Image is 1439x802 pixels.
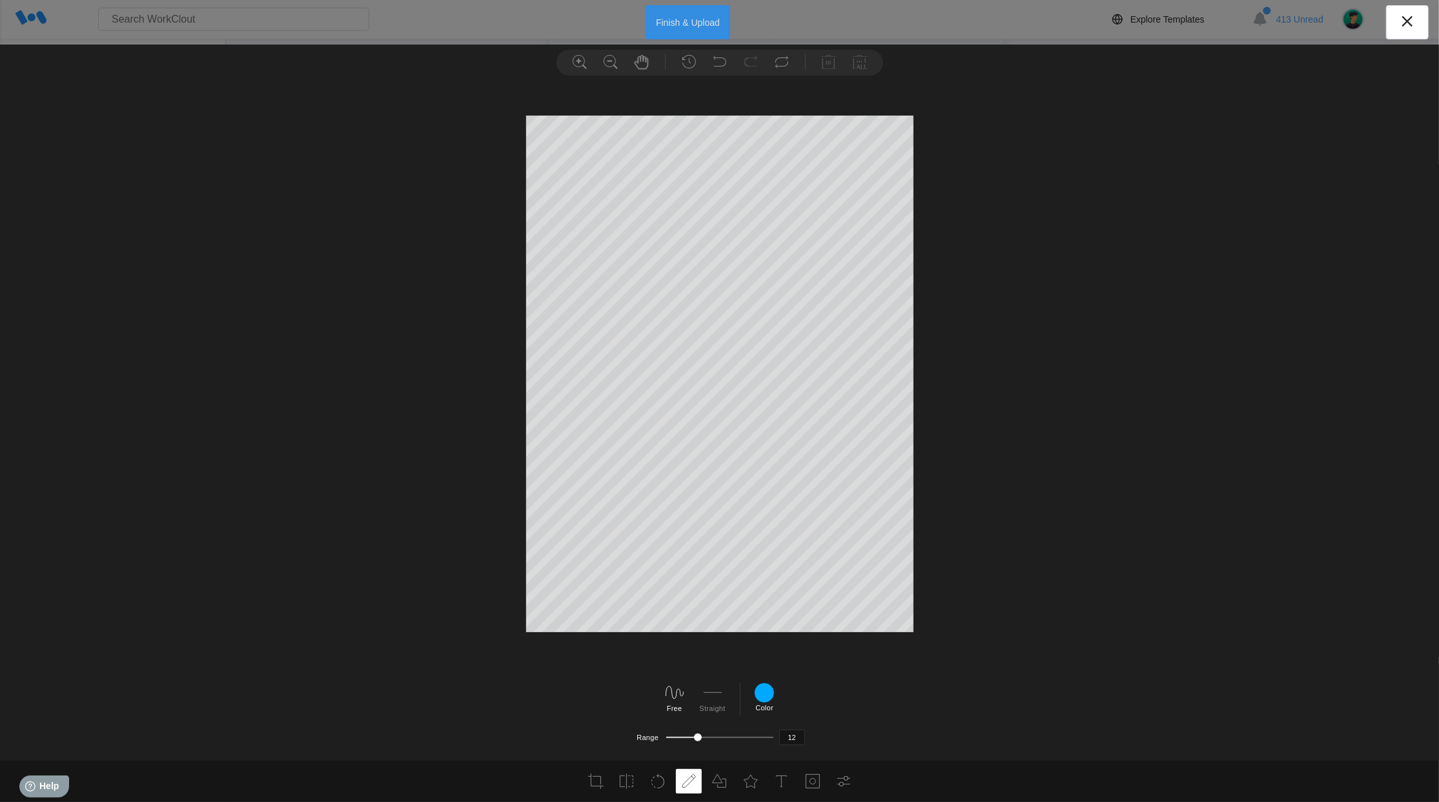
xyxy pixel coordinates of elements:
label: Free [667,704,682,712]
button: Finish & Upload [646,5,730,39]
div: Color [754,683,775,712]
label: Color [755,704,773,712]
label: Range [637,734,658,741]
label: Straight [699,704,725,712]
